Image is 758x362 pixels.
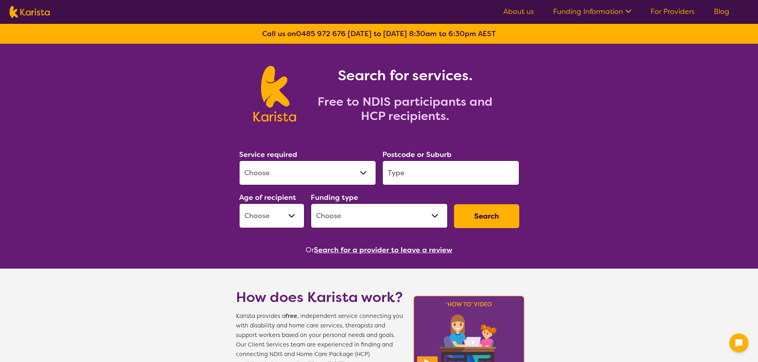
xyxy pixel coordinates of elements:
label: Age of recipient [239,193,296,202]
label: Funding type [311,193,358,202]
label: Service required [239,150,297,159]
h1: Search for services. [306,66,505,85]
span: Or [306,244,314,256]
b: free [285,312,297,320]
b: Call us on [DATE] to [DATE] 8:30am to 6:30pm AEST [262,29,496,39]
img: Karista logo [253,66,296,122]
a: Funding Information [553,7,631,16]
label: Postcode or Suburb [382,150,452,159]
button: Search [454,204,519,228]
a: For Providers [651,7,695,16]
h1: How does Karista work? [236,288,403,307]
h2: Free to NDIS participants and HCP recipients. [306,95,505,123]
a: About us [503,7,534,16]
a: Blog [714,7,729,16]
img: Karista logo [10,6,50,18]
input: Type [382,161,519,185]
a: 0485 972 676 [296,29,346,39]
button: Search for a provider to leave a review [314,244,452,256]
